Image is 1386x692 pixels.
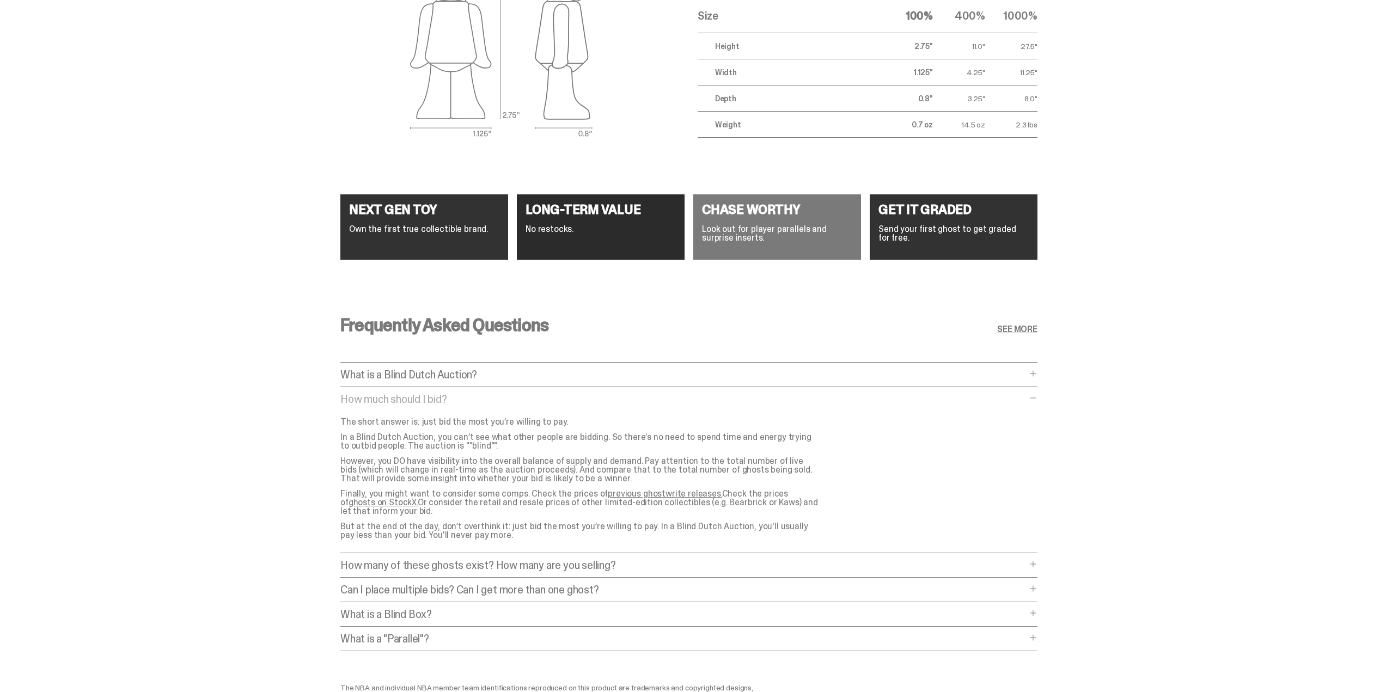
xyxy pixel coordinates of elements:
td: Height [698,33,881,59]
h4: NEXT GEN TOY [349,203,499,216]
td: Weight [698,112,881,138]
td: Width [698,59,881,85]
td: 0.8" [881,85,933,112]
td: 2.75" [881,33,933,59]
a: ghosts on StockX. [349,497,418,508]
td: 1.125" [881,59,933,85]
p: How much should I bid? [340,394,1027,405]
td: 2.3 lbs [985,112,1037,138]
p: Own the first true collectible brand. [349,225,499,234]
p: What is a Blind Dutch Auction? [340,369,1027,380]
td: Depth [698,85,881,112]
h4: LONG-TERM VALUE [526,203,676,216]
td: 3.25" [933,85,985,112]
p: No restocks. [526,225,676,234]
h4: CHASE WORTHY [702,203,852,216]
p: Can I place multiple bids? Can I get more than one ghost? [340,584,1027,595]
td: 4.25" [933,59,985,85]
td: 0.7 oz [881,112,933,138]
p: In a Blind Dutch Auction, you can’t see what other people are bidding. So there’s no need to spen... [340,433,820,450]
p: What is a "Parallel"? [340,633,1027,644]
td: 11.25" [985,59,1037,85]
p: However, you DO have visibility into the overall balance of supply and demand. Pay attention to t... [340,457,820,483]
p: Send your first ghost to get graded for free. [878,225,1029,242]
p: Finally, you might want to consider some comps. Check the prices of Check the prices of Or consid... [340,489,820,516]
td: 27.5" [985,33,1037,59]
h4: GET IT GRADED [878,203,1029,216]
p: But at the end of the day, don’t overthink it: just bid the most you’re willing to pay. In a Blin... [340,522,820,540]
p: Look out for player parallels and surprise inserts. [702,225,852,242]
a: previous ghostwrite releases. [608,488,722,499]
p: What is a Blind Box? [340,609,1027,620]
a: SEE MORE [997,325,1037,334]
p: The short answer is: just bid the most you’re willing to pay. [340,418,820,426]
td: 11.0" [933,33,985,59]
td: 14.5 oz [933,112,985,138]
p: How many of these ghosts exist? How many are you selling? [340,560,1027,571]
h3: Frequently Asked Questions [340,316,548,334]
td: 8.0" [985,85,1037,112]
